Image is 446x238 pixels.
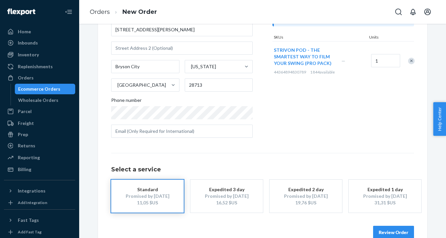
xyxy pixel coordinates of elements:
a: Orders [90,8,110,15]
a: Billing [4,164,75,175]
div: Fast Tags [18,217,39,223]
button: Close Navigation [62,5,75,18]
div: 11,05 $US [121,199,174,206]
div: Inbounds [18,40,38,46]
span: 44364894830789 [274,70,306,74]
button: Expedited 2 dayPromised by [DATE]19,76 $US [270,180,342,213]
input: Quantity [371,54,400,67]
button: Open notifications [406,5,420,18]
button: Integrations [4,186,75,196]
div: [US_STATE] [191,63,216,70]
div: 19,76 $US [279,199,332,206]
div: Units [368,34,398,41]
div: Add Fast Tag [18,229,42,235]
div: Integrations [18,188,46,194]
input: Street Address 2 (Optional) [111,42,253,55]
div: Freight [18,120,34,127]
div: Ecommerce Orders [18,86,60,92]
button: Expedited 1 dayPromised by [DATE]31,31 $US [349,180,421,213]
input: Email (Only Required for International) [111,125,253,138]
span: 1 844 available [310,70,335,74]
a: Prep [4,129,75,140]
a: Replenishments [4,61,75,72]
input: Street Address [111,23,253,36]
div: Expedited 1 day [359,186,411,193]
button: StandardPromised by [DATE]11,05 $US [111,180,184,213]
button: Expedited 3 dayPromised by [DATE]16,52 $US [190,180,263,213]
a: Reporting [4,152,75,163]
a: Parcel [4,106,75,117]
div: Billing [18,166,31,173]
input: [US_STATE] [190,63,191,70]
div: Promised by [DATE] [359,193,411,199]
div: Home [18,28,31,35]
a: Returns [4,140,75,151]
button: Fast Tags [4,215,75,225]
div: Expedited 3 day [200,186,253,193]
button: STRIVON POD - THE SMARTEST WAY TO FILM YOUR SWING (PRO PACK) [274,47,334,67]
div: Parcel [18,108,32,115]
a: New Order [122,8,157,15]
div: Add Integration [18,200,47,205]
input: City [111,60,179,73]
div: SKUs [272,34,368,41]
a: Inventory [4,49,75,60]
a: Inbounds [4,38,75,48]
span: STRIVON POD - THE SMARTEST WAY TO FILM YOUR SWING (PRO PACK) [274,47,332,66]
a: Ecommerce Orders [15,84,76,94]
div: Wholesale Orders [18,97,58,104]
a: Add Fast Tag [4,228,75,236]
a: Wholesale Orders [15,95,76,105]
div: Prep [18,131,28,138]
span: — [341,58,345,64]
div: Returns [18,142,35,149]
span: Phone number [111,97,142,106]
div: Orders [18,74,34,81]
button: Help Center [433,102,446,136]
div: Reporting [18,154,40,161]
div: Standard [121,186,174,193]
ol: breadcrumbs [84,2,162,22]
a: Orders [4,73,75,83]
button: Open account menu [421,5,434,18]
div: 31,31 $US [359,199,411,206]
h1: Select a service [111,166,414,173]
a: Add Integration [4,199,75,207]
div: Replenishments [18,63,53,70]
a: Freight [4,118,75,129]
button: Open Search Box [392,5,405,18]
div: Expedited 2 day [279,186,332,193]
div: Promised by [DATE] [200,193,253,199]
div: Inventory [18,51,39,58]
img: Flexport logo [7,9,35,15]
div: Promised by [DATE] [121,193,174,199]
div: [GEOGRAPHIC_DATA] [117,82,166,88]
div: Promised by [DATE] [279,193,332,199]
div: 16,52 $US [200,199,253,206]
a: Home [4,26,75,37]
input: ZIP Code [185,78,253,92]
div: Remove Item [408,58,415,64]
